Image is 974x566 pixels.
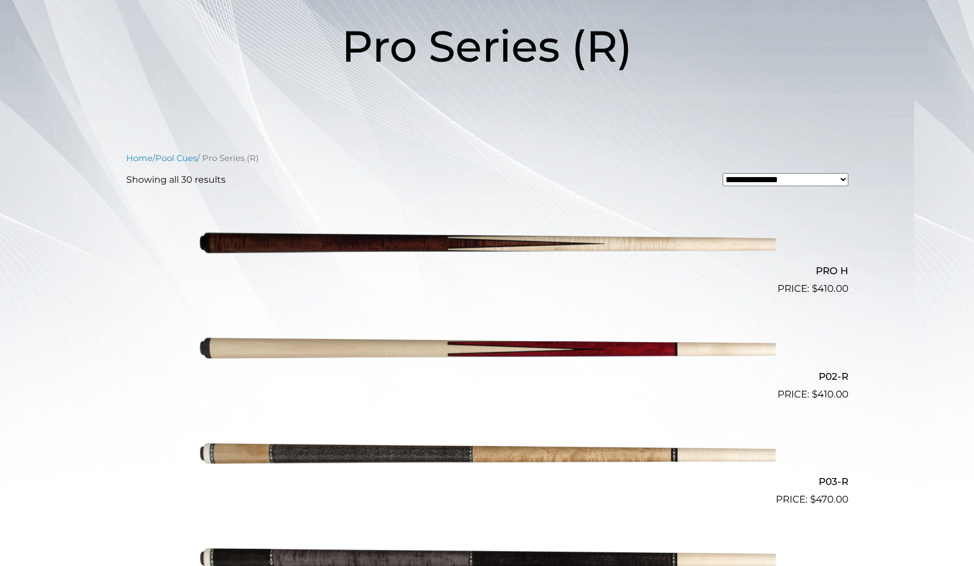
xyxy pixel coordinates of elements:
img: P02-R [199,301,776,397]
h2: PRO H [126,260,848,282]
nav: Breadcrumb [126,152,848,164]
a: P02-R $410.00 [126,301,848,402]
span: $ [812,283,817,294]
p: Showing all 30 results [126,173,226,187]
bdi: 470.00 [810,493,848,505]
span: Pro Series (R) [342,19,632,73]
bdi: 410.00 [812,388,848,400]
img: PRO H [199,196,776,292]
span: $ [812,388,817,400]
select: Shop order [723,173,848,186]
h2: P02-R [126,366,848,387]
img: P03-R [199,407,776,503]
h2: P03-R [126,471,848,492]
a: PRO H $410.00 [126,196,848,296]
bdi: 410.00 [812,283,848,294]
a: Pool Cues [155,153,197,163]
span: $ [810,493,816,505]
a: P03-R $470.00 [126,407,848,507]
a: Home [126,153,153,163]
